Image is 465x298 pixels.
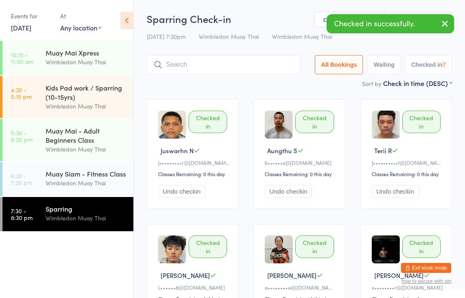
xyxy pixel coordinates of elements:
span: [PERSON_NAME] [374,271,424,280]
div: a•••••••• [265,284,336,291]
div: b•••••• [265,159,336,166]
label: Sort by [362,79,381,88]
span: Juswarhn N [161,146,194,155]
img: image1737350942.png [265,111,293,139]
time: 10:15 - 11:00 am [11,51,33,65]
div: Muay Siam - Fitness Class [46,169,126,178]
button: Undo checkin [372,185,419,198]
div: Checked in [189,111,227,133]
time: 4:30 - 5:15 pm [11,86,32,100]
div: Classes Remaining: 0 this day [265,170,336,177]
button: Checked in7 [405,55,452,74]
button: Undo checkin [265,185,312,198]
div: Events for [11,9,52,23]
span: Wimbledon Muay Thai [272,32,332,40]
div: Muay Mai Xpress [46,48,126,57]
img: image1641585468.png [265,235,293,263]
span: Terii R [374,146,392,155]
img: image1746684791.png [158,111,186,139]
div: Classes Remaining: 0 this day [158,170,230,177]
div: Kids Pad work / Sparring (10-15yrs) [46,83,126,101]
time: 5:30 - 6:20 pm [11,129,33,143]
button: All Bookings [315,55,363,74]
div: Classes Remaining: 0 this day [372,170,443,177]
div: 7 [442,61,446,68]
div: Wimbledon Muay Thai [46,178,126,188]
img: image1727929032.png [158,235,186,263]
div: Muay Mai - Adult Beginners Class [46,126,126,144]
div: Wimbledon Muay Thai [46,213,126,223]
div: Checked in [402,235,441,258]
div: L•••••• [158,284,230,291]
div: Checked in successfully. [327,14,454,33]
div: Sparring [46,204,126,213]
div: Checked in [189,235,227,258]
div: At [60,9,102,23]
span: Wimbledon Muay Thai [199,32,259,40]
a: 5:30 -6:20 pmMuay Mai - Adult Beginners ClassWimbledon Muay Thai [3,119,133,161]
button: Exit kiosk mode [401,263,451,273]
div: Checked in [295,111,334,133]
img: image1757070799.png [372,111,400,139]
input: Search [147,55,301,74]
a: 10:15 -11:00 amMuay Mai XpressWimbledon Muay Thai [3,41,133,75]
div: x•••••••• [372,284,443,291]
div: J•••••••••• [372,159,443,166]
a: 4:30 -5:15 pmKids Pad work / Sparring (10-15yrs)Wimbledon Muay Thai [3,76,133,118]
a: 6:30 -7:20 pmMuay Siam - Fitness ClassWimbledon Muay Thai [3,162,133,196]
img: image1758579501.png [372,235,400,263]
div: Check in time (DESC) [383,78,452,88]
div: Wimbledon Muay Thai [46,144,126,154]
time: 7:30 - 8:30 pm [11,207,33,221]
div: Wimbledon Muay Thai [46,101,126,111]
span: [PERSON_NAME] [161,271,210,280]
button: Undo checkin [158,185,205,198]
button: Waiting [367,55,401,74]
button: how to secure with pin [401,278,451,284]
h2: Sparring Check-in [147,12,452,25]
div: Wimbledon Muay Thai [46,57,126,67]
div: Checked in [402,111,441,133]
time: 6:30 - 7:20 pm [11,172,32,186]
span: [DATE] 7:30pm [147,32,186,40]
div: J••••••••• [158,159,230,166]
div: Checked in [295,235,334,258]
span: [PERSON_NAME] [267,271,317,280]
a: 7:30 -8:30 pmSparringWimbledon Muay Thai [3,197,133,231]
a: [DATE] [11,23,31,32]
div: Any location [60,23,102,32]
span: Aungthu S [267,146,297,155]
